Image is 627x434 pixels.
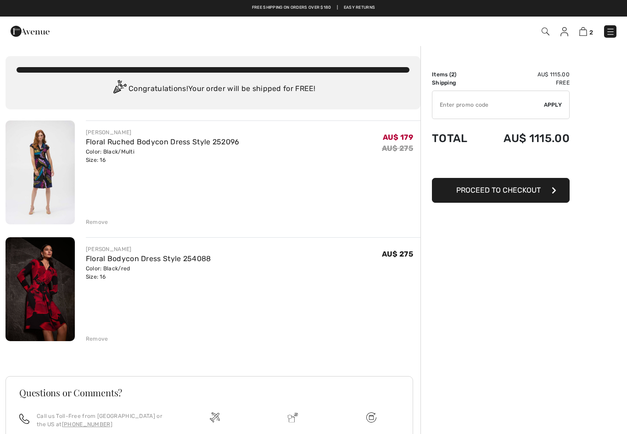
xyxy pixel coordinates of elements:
td: Total [432,123,480,154]
div: Color: Black/red Size: 16 [86,264,211,281]
td: Shipping [432,79,480,87]
img: Floral Bodycon Dress Style 254088 [6,237,75,341]
span: Apply [544,101,562,109]
img: Congratulation2.svg [110,80,129,98]
a: 2 [579,26,593,37]
img: Delivery is a breeze since we pay the duties! [288,412,298,423]
img: Shopping Bag [579,27,587,36]
a: Floral Bodycon Dress Style 254088 [86,254,211,263]
div: Remove [86,218,108,226]
span: AU$ 179 [383,133,413,142]
a: [PHONE_NUMBER] [62,421,112,428]
p: Call us Toll-Free from [GEOGRAPHIC_DATA] or the US at [37,412,165,428]
img: call [19,414,29,424]
img: Menu [606,27,615,36]
div: [PERSON_NAME] [86,128,240,137]
div: Congratulations! Your order will be shipped for FREE! [17,80,409,98]
a: Floral Ruched Bodycon Dress Style 252096 [86,137,240,146]
iframe: PayPal [432,154,570,175]
img: Floral Ruched Bodycon Dress Style 252096 [6,120,75,224]
img: Free shipping on orders over $180 [210,412,220,423]
a: Easy Returns [344,5,375,11]
span: 2 [451,71,454,78]
img: 1ère Avenue [11,22,50,40]
h3: Questions or Comments? [19,388,399,397]
span: | [337,5,338,11]
button: Proceed to Checkout [432,178,570,203]
img: Free shipping on orders over $180 [366,412,376,423]
div: [PERSON_NAME] [86,245,211,253]
a: Free shipping on orders over $180 [252,5,331,11]
input: Promo code [432,91,544,119]
td: AU$ 1115.00 [480,70,570,79]
img: Search [542,28,549,35]
img: My Info [560,27,568,36]
td: Free [480,79,570,87]
td: AU$ 1115.00 [480,123,570,154]
span: 2 [589,29,593,36]
span: Proceed to Checkout [456,186,541,194]
s: AU$ 275 [382,144,413,153]
td: Items ( ) [432,70,480,79]
span: AU$ 275 [382,250,413,258]
div: Remove [86,335,108,343]
div: Color: Black/Multi Size: 16 [86,148,240,164]
a: 1ère Avenue [11,26,50,35]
